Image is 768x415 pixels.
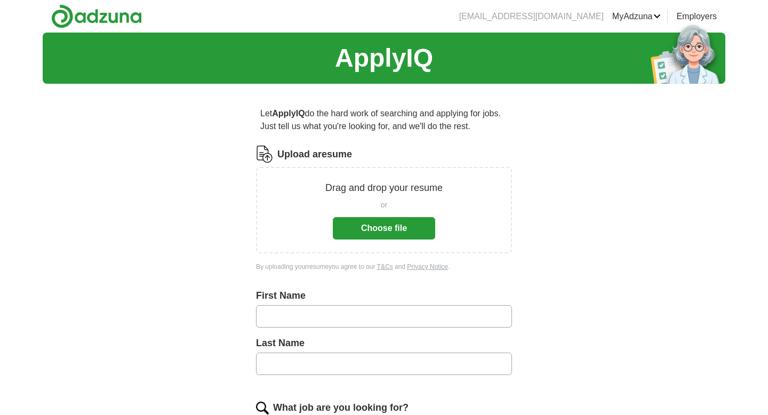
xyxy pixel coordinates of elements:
[381,199,387,211] span: or
[256,103,512,137] p: Let do the hard work of searching and applying for jobs. Just tell us what you're looking for, an...
[256,289,512,303] label: First Name
[256,336,512,350] label: Last Name
[256,262,512,272] div: By uploading your resume you agree to our and .
[256,402,269,414] img: search.png
[335,39,433,77] h1: ApplyIQ
[325,181,443,195] p: Drag and drop your resume
[273,401,409,415] label: What job are you looking for?
[407,263,448,270] a: Privacy Notice
[333,217,435,240] button: Choose file
[277,147,352,162] label: Upload a resume
[459,10,604,23] li: [EMAIL_ADDRESS][DOMAIN_NAME]
[256,146,273,163] img: CV Icon
[676,10,717,23] a: Employers
[377,263,393,270] a: T&Cs
[272,109,305,118] strong: ApplyIQ
[612,10,661,23] a: MyAdzuna
[51,4,142,28] img: Adzuna logo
